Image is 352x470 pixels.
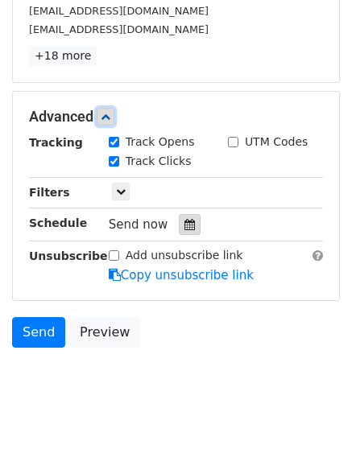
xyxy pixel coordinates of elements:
[109,268,254,282] a: Copy unsubscribe link
[126,153,192,170] label: Track Clicks
[29,186,70,199] strong: Filters
[245,134,308,150] label: UTM Codes
[109,217,168,232] span: Send now
[29,5,209,17] small: [EMAIL_ADDRESS][DOMAIN_NAME]
[29,249,108,262] strong: Unsubscribe
[126,134,195,150] label: Track Opens
[126,247,243,264] label: Add unsubscribe link
[12,317,65,348] a: Send
[271,393,352,470] iframe: Chat Widget
[29,136,83,149] strong: Tracking
[69,317,140,348] a: Preview
[29,216,87,229] strong: Schedule
[29,108,323,126] h5: Advanced
[29,23,209,35] small: [EMAIL_ADDRESS][DOMAIN_NAME]
[29,46,97,66] a: +18 more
